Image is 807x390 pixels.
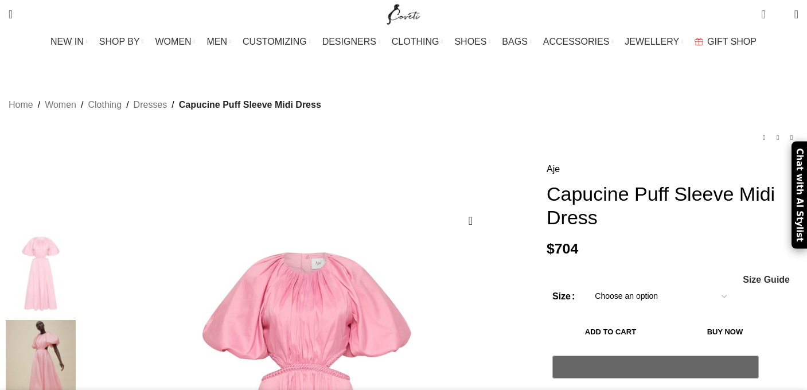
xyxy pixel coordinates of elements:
a: Next product [785,131,798,145]
a: WOMEN [155,30,196,53]
a: NEW IN [50,30,88,53]
a: ACCESSORIES [543,30,614,53]
span: WOMEN [155,36,192,47]
a: Size Guide [742,275,790,284]
a: Search [3,3,18,26]
a: SHOP BY [99,30,144,53]
button: Pay with GPay [552,356,759,379]
label: Size [552,289,575,304]
a: BAGS [502,30,531,53]
a: DESIGNERS [322,30,380,53]
span: ACCESSORIES [543,36,610,47]
a: SHOES [454,30,490,53]
span: SHOES [454,36,486,47]
a: Site logo [384,9,423,18]
div: My Wishlist [774,3,786,26]
span: $ [547,241,555,256]
a: Previous product [757,131,771,145]
a: Clothing [88,97,122,112]
span: MEN [207,36,228,47]
span: 0 [762,6,771,14]
a: CLOTHING [392,30,443,53]
span: GIFT SHOP [707,36,757,47]
span: NEW IN [50,36,84,47]
a: Dresses [134,97,167,112]
a: MEN [207,30,231,53]
iframe: Secure express checkout frame [550,385,761,389]
span: CLOTHING [392,36,439,47]
span: SHOP BY [99,36,140,47]
a: CUSTOMIZING [243,30,311,53]
a: Aje [547,162,560,177]
a: Women [45,97,76,112]
span: 0 [777,11,785,20]
a: Home [9,97,33,112]
button: Buy now [675,320,775,344]
span: Capucine Puff Sleeve Midi Dress [179,97,321,112]
h1: Capucine Puff Sleeve Midi Dress [547,182,798,229]
span: JEWELLERY [625,36,679,47]
span: BAGS [502,36,527,47]
span: DESIGNERS [322,36,376,47]
button: Add to cart [552,320,669,344]
img: Aje Pink dress [6,233,76,314]
span: CUSTOMIZING [243,36,307,47]
nav: Breadcrumb [9,97,321,112]
a: GIFT SHOP [695,30,757,53]
span: Size Guide [743,275,790,284]
img: GiftBag [695,38,703,45]
div: Main navigation [3,30,804,53]
a: 0 [755,3,771,26]
bdi: 704 [547,241,578,256]
a: JEWELLERY [625,30,683,53]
